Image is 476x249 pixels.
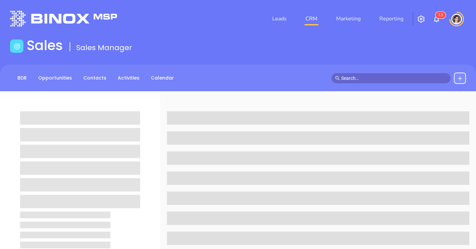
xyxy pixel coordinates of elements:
img: logo [10,11,117,26]
span: Sales Manager [76,42,132,53]
a: Leads [270,12,289,25]
a: Contacts [79,73,110,84]
img: iconSetting [417,15,425,23]
span: 3 [441,13,443,17]
sup: 13 [436,12,446,18]
a: CRM [303,12,320,25]
span: search [335,76,340,81]
span: 1 [438,13,441,17]
a: Opportunities [34,73,76,84]
a: Marketing [334,12,363,25]
img: iconNotification [433,15,441,23]
a: Reporting [377,12,406,25]
h1: Sales [27,37,63,53]
a: BDR [13,73,31,84]
img: user [451,14,462,24]
a: Calendar [147,73,178,84]
a: Activities [114,73,144,84]
input: Search… [341,75,447,82]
